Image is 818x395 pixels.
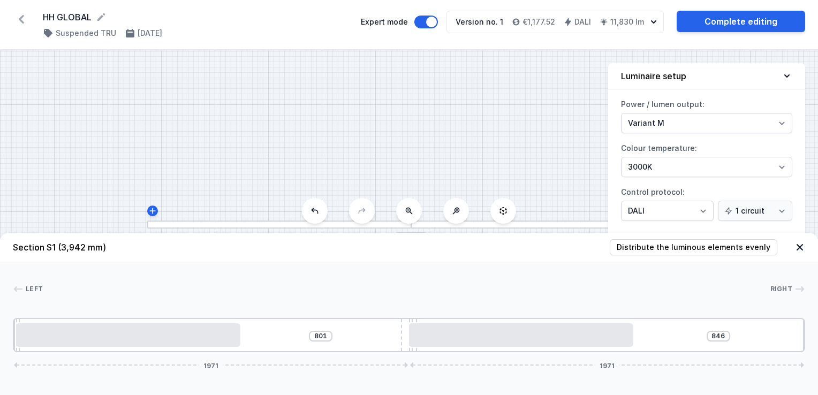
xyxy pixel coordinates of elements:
h4: 11,830 lm [610,17,644,27]
input: Dimension [mm] [312,332,329,340]
h4: Luminaire setup [621,70,686,82]
h4: Suspended TRU [56,28,116,39]
label: Control protocol: [621,184,792,221]
button: Distribute the luminous elements evenly [610,239,777,255]
h4: Section S1 [13,241,106,254]
div: SET TRU next 114 - odbłyśnik (wliczone 2 montaże Led) [16,323,240,347]
select: Control protocol: [718,201,792,221]
form: HH GLOBAL [43,11,348,24]
h4: [DATE] [138,28,162,39]
h4: DALI [574,17,591,27]
button: Luminaire setup [608,63,805,89]
h4: €1,177.52 [522,17,555,27]
label: Expert mode [361,16,438,28]
span: 1971 [199,362,223,368]
a: Complete editing [677,11,805,32]
span: Distribute the luminous elements evenly [617,242,770,253]
div: SET TRU next 114 - odbłyśnik (wliczone 2 montaże Led) [409,323,633,347]
span: (3,942 mm) [58,242,106,253]
select: Power / lumen output: [621,113,792,133]
input: Dimension [mm] [710,332,727,340]
label: Colour: [621,227,792,265]
button: Version no. 1€1,177.52DALI11,830 lm [446,11,664,33]
div: Version no. 1 [456,17,503,27]
span: 1971 [595,362,619,368]
button: Expert mode [414,16,438,28]
select: Colour temperature: [621,157,792,177]
span: Left [26,285,43,293]
label: Power / lumen output: [621,96,792,133]
select: Control protocol: [621,201,714,221]
button: Rename project [96,12,107,22]
label: Colour temperature: [621,140,792,177]
span: Right [770,285,793,293]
